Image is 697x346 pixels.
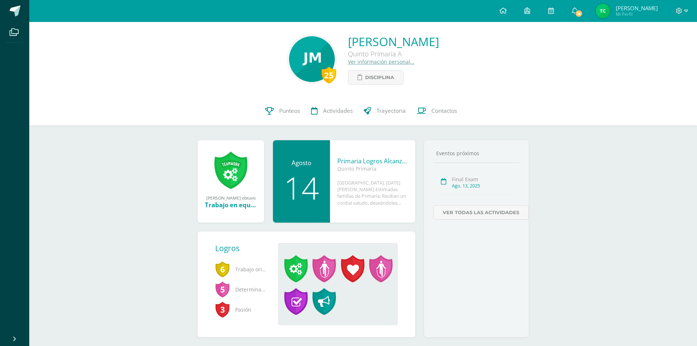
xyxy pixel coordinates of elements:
[365,71,394,84] span: Disciplina
[337,165,408,172] div: Quinto Primaria
[596,4,610,18] img: 85599c31b47c4a73d6d843088ffe4209.png
[575,10,583,18] span: 16
[348,34,439,49] a: [PERSON_NAME]
[260,96,306,126] a: Punteos
[337,179,408,206] div: [GEOGRAPHIC_DATA], [DATE][PERSON_NAME] Estimadas familias de Primaria: Reciban un cordial saludo,...
[431,107,457,115] span: Contactos
[215,301,230,318] span: 3
[215,261,230,278] span: 6
[433,150,520,157] div: Eventos próximos
[452,183,517,189] div: Ago. 13, 2025
[306,96,358,126] a: Actividades
[348,49,439,58] div: Quinto Primaria A
[215,281,230,298] span: 5
[280,159,323,167] div: Agosto
[411,96,462,126] a: Contactos
[337,157,408,165] div: Primaria Logros Alcanzados III Unidad 2025
[215,300,266,320] span: Pasión
[433,205,529,220] a: Ver todas las actividades
[452,176,517,183] div: Final Exam
[616,4,658,12] span: [PERSON_NAME]
[358,96,411,126] a: Trayectoria
[215,279,266,300] span: Determinación
[616,11,658,17] span: Mi Perfil
[289,36,335,82] img: ecf4b451617bb78573d8a8a7572c73c4.png
[348,70,404,85] a: Disciplina
[205,201,257,209] div: Trabajo en equipo
[323,107,353,115] span: Actividades
[205,195,257,201] div: [PERSON_NAME] obtuvo
[280,172,323,203] div: 14
[376,107,406,115] span: Trayectoria
[215,243,272,253] div: Logros
[348,58,415,65] a: Ver información personal...
[215,259,266,279] span: Trabajo original
[279,107,300,115] span: Punteos
[322,67,336,83] div: 25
